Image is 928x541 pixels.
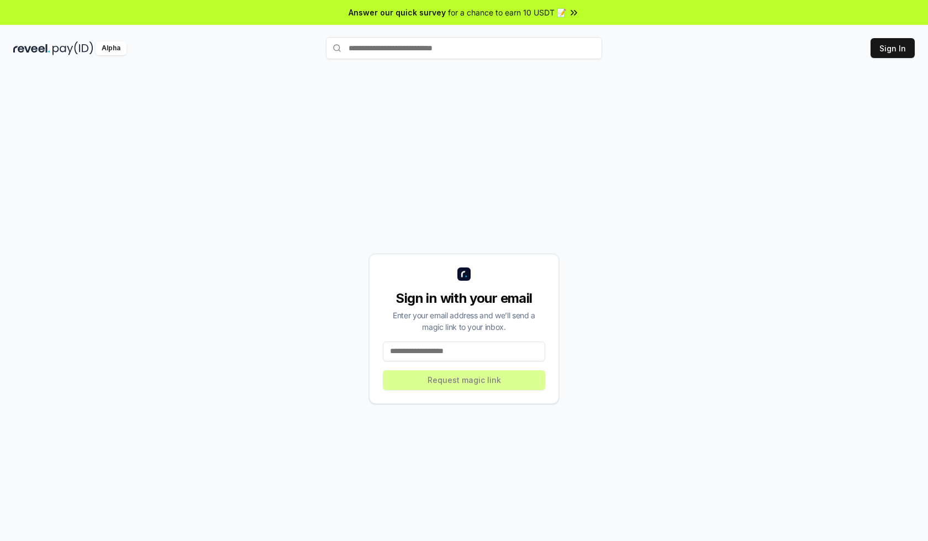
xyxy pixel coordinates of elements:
[448,7,566,18] span: for a chance to earn 10 USDT 📝
[457,267,471,281] img: logo_small
[96,41,126,55] div: Alpha
[13,41,50,55] img: reveel_dark
[871,38,915,58] button: Sign In
[383,309,545,333] div: Enter your email address and we’ll send a magic link to your inbox.
[349,7,446,18] span: Answer our quick survey
[52,41,93,55] img: pay_id
[383,290,545,307] div: Sign in with your email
